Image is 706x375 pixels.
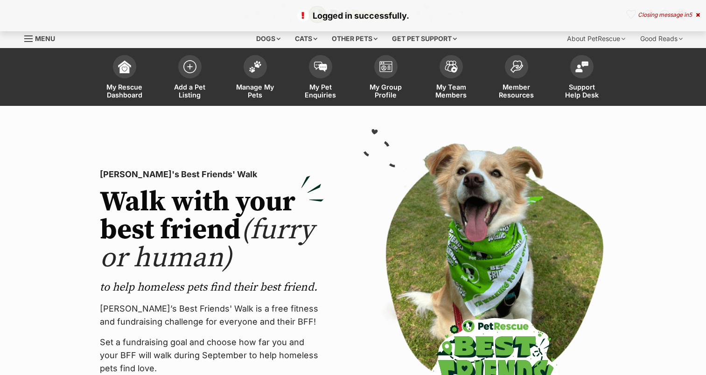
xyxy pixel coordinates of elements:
[634,29,689,48] div: Good Reads
[419,50,484,106] a: My Team Members
[250,29,287,48] div: Dogs
[100,188,324,272] h2: Walk with your best friend
[561,83,603,99] span: Support Help Desk
[353,50,419,106] a: My Group Profile
[104,83,146,99] span: My Rescue Dashboard
[157,50,223,106] a: Add a Pet Listing
[314,62,327,72] img: pet-enquiries-icon-7e3ad2cf08bfb03b45e93fb7055b45f3efa6380592205ae92323e6603595dc1f.svg
[560,29,632,48] div: About PetRescue
[24,29,62,46] a: Menu
[92,50,157,106] a: My Rescue Dashboard
[234,83,276,99] span: Manage My Pets
[100,280,324,295] p: to help homeless pets find their best friend.
[35,35,55,42] span: Menu
[100,336,324,375] p: Set a fundraising goal and choose how far you and your BFF will walk during September to help hom...
[288,29,324,48] div: Cats
[288,50,353,106] a: My Pet Enquiries
[183,60,196,73] img: add-pet-listing-icon-0afa8454b4691262ce3f59096e99ab1cd57d4a30225e0717b998d2c9b9846f56.svg
[379,61,392,72] img: group-profile-icon-3fa3cf56718a62981997c0bc7e787c4b2cf8bcc04b72c1350f741eb67cf2f40e.svg
[365,83,407,99] span: My Group Profile
[223,50,288,106] a: Manage My Pets
[100,213,314,276] span: (furry or human)
[430,83,472,99] span: My Team Members
[300,83,342,99] span: My Pet Enquiries
[100,168,324,181] p: [PERSON_NAME]'s Best Friends' Walk
[118,60,131,73] img: dashboard-icon-eb2f2d2d3e046f16d808141f083e7271f6b2e854fb5c12c21221c1fb7104beca.svg
[100,302,324,328] p: [PERSON_NAME]’s Best Friends' Walk is a free fitness and fundraising challenge for everyone and t...
[169,83,211,99] span: Add a Pet Listing
[249,61,262,73] img: manage-my-pets-icon-02211641906a0b7f246fdf0571729dbe1e7629f14944591b6c1af311fb30b64b.svg
[484,50,549,106] a: Member Resources
[445,61,458,73] img: team-members-icon-5396bd8760b3fe7c0b43da4ab00e1e3bb1a5d9ba89233759b79545d2d3fc5d0d.svg
[496,83,538,99] span: Member Resources
[575,61,588,72] img: help-desk-icon-fdf02630f3aa405de69fd3d07c3f3aa587a6932b1a1747fa1d2bba05be0121f9.svg
[385,29,463,48] div: Get pet support
[549,50,615,106] a: Support Help Desk
[325,29,384,48] div: Other pets
[510,60,523,73] img: member-resources-icon-8e73f808a243e03378d46382f2149f9095a855e16c252ad45f914b54edf8863c.svg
